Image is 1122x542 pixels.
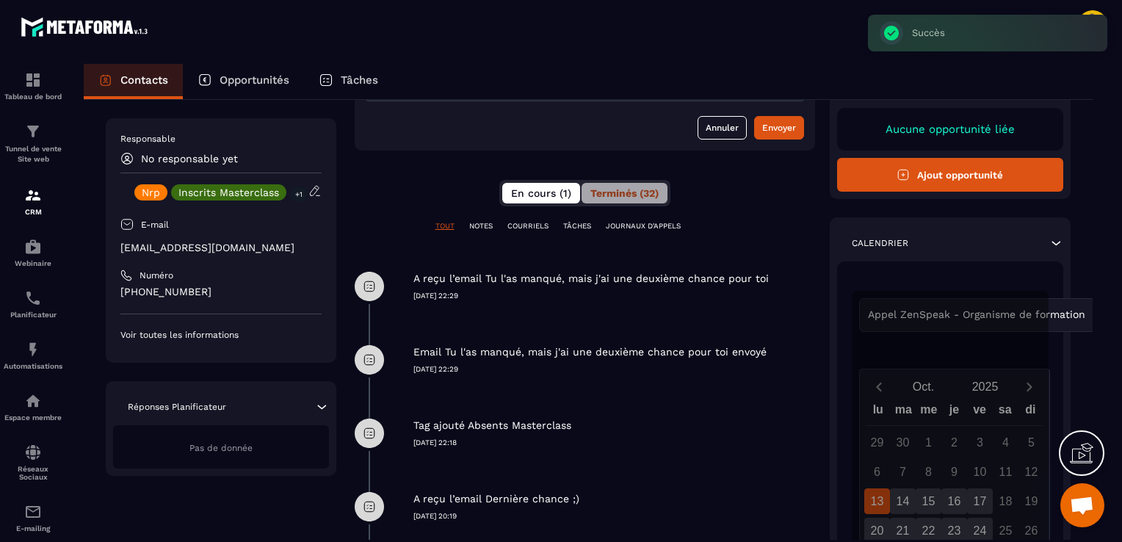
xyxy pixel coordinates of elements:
[24,444,42,461] img: social-network
[4,176,62,227] a: formationformationCRM
[852,237,908,249] p: Calendrier
[21,13,153,40] img: logo
[469,221,493,231] p: NOTES
[413,419,571,433] p: Tag ajouté Absents Masterclass
[178,187,279,198] p: Inscrits Masterclass
[120,285,322,299] p: [PHONE_NUMBER]
[141,219,169,231] p: E-mail
[511,187,571,199] span: En cours (1)
[435,221,455,231] p: TOUT
[563,221,591,231] p: TÂCHES
[413,345,767,359] p: Email Tu l'as manqué, mais j'ai une deuxième chance pour toi envoyé
[413,291,815,301] p: [DATE] 22:29
[4,433,62,492] a: social-networksocial-networkRéseaux Sociaux
[290,187,308,202] p: +1
[4,278,62,330] a: schedulerschedulerPlanificateur
[128,401,226,413] p: Réponses Planificateur
[507,221,549,231] p: COURRIELS
[4,112,62,176] a: formationformationTunnel de vente Site web
[413,438,815,448] p: [DATE] 22:18
[120,241,322,255] p: [EMAIL_ADDRESS][DOMAIN_NAME]
[341,73,378,87] p: Tâches
[24,341,42,358] img: automations
[189,443,253,453] span: Pas de donnée
[142,187,160,198] p: Nrp
[413,511,815,521] p: [DATE] 20:19
[141,153,238,165] p: No responsable yet
[120,73,168,87] p: Contacts
[590,187,659,199] span: Terminés (32)
[304,64,393,99] a: Tâches
[24,238,42,256] img: automations
[24,123,42,140] img: formation
[502,183,580,203] button: En cours (1)
[24,392,42,410] img: automations
[837,158,1064,192] button: Ajout opportunité
[140,270,173,281] p: Numéro
[698,116,747,140] button: Annuler
[220,73,289,87] p: Opportunités
[4,413,62,422] p: Espace membre
[4,227,62,278] a: automationsautomationsWebinaire
[762,120,796,135] div: Envoyer
[4,259,62,267] p: Webinaire
[754,116,804,140] button: Envoyer
[413,492,579,506] p: A reçu l’email Dernière chance ;)
[4,362,62,370] p: Automatisations
[4,60,62,112] a: formationformationTableau de bord
[84,64,183,99] a: Contacts
[24,71,42,89] img: formation
[4,208,62,216] p: CRM
[852,123,1049,136] p: Aucune opportunité liée
[24,187,42,204] img: formation
[120,133,322,145] p: Responsable
[4,465,62,481] p: Réseaux Sociaux
[183,64,304,99] a: Opportunités
[4,381,62,433] a: automationsautomationsEspace membre
[24,503,42,521] img: email
[1089,307,1100,323] input: Search for option
[4,93,62,101] p: Tableau de bord
[413,272,769,286] p: A reçu l’email Tu l'as manqué, mais j'ai une deuxième chance pour toi
[582,183,667,203] button: Terminés (32)
[4,311,62,319] p: Planificateur
[413,364,815,375] p: [DATE] 22:29
[606,221,681,231] p: JOURNAUX D'APPELS
[4,330,62,381] a: automationsautomationsAutomatisations
[24,289,42,307] img: scheduler
[4,144,62,165] p: Tunnel de vente Site web
[4,524,62,532] p: E-mailing
[120,329,322,341] p: Voir toutes les informations
[1060,483,1104,527] div: Ouvrir le chat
